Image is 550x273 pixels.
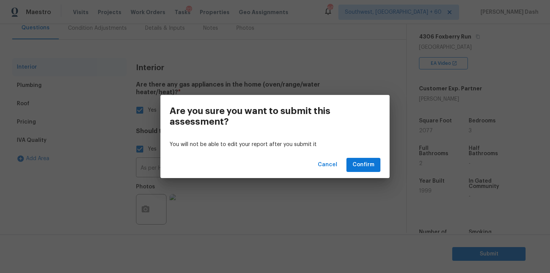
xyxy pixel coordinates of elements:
span: Confirm [353,160,374,170]
button: Cancel [315,158,340,172]
button: Confirm [346,158,380,172]
h3: Are you sure you want to submit this assessment? [170,106,346,127]
p: You will not be able to edit your report after you submit it [170,141,380,149]
span: Cancel [318,160,337,170]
